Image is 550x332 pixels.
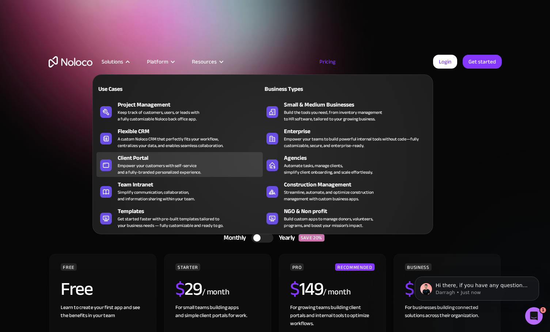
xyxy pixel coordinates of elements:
div: Empower your customers with self-service and a fully-branded personalized experience. [118,162,201,175]
span: $ [290,272,299,306]
div: STARTER [175,263,200,271]
div: Resources [192,57,217,66]
div: Templates [118,207,266,216]
iframe: Intercom notifications message [404,261,550,312]
iframe: Intercom live chat [525,307,543,325]
h2: 29 [175,280,202,298]
div: Platform [147,57,168,66]
div: Business Types [263,85,343,93]
a: Use Cases [96,80,263,97]
div: Agencies [284,154,432,162]
a: Construction ManagementStreamline, automate, and optimize constructionmanagement with custom busi... [263,179,429,204]
h2: Free [61,280,92,298]
div: Get started faster with pre-built templates tailored to your business needs — fully customizable ... [118,216,223,229]
div: Team Intranet [118,180,266,189]
div: Solutions [92,57,138,66]
span: $ [175,272,185,306]
div: Use Cases [96,85,177,93]
a: Login [433,55,457,69]
a: EnterpriseEmpower your teams to build powerful internal tools without code—fully customizable, se... [263,126,429,150]
div: FREE [61,263,77,271]
div: RECOMMENDED [335,263,374,271]
nav: Solutions [92,64,433,234]
a: home [49,56,92,67]
div: / month [323,286,350,298]
div: Monthly [215,232,251,243]
span: 1 [540,307,546,313]
div: A custom Noloco CRM that perfectly fits your workflow, centralizes your data, and enables seamles... [118,136,223,149]
div: Client Portal [118,154,266,162]
div: Solutions [102,57,123,66]
div: Small & Medium Businesses [284,100,432,109]
div: Flexible CRM [118,127,266,136]
a: Pricing [310,57,345,66]
a: Client PortalEmpower your customers with self-serviceand a fully-branded personalized experience. [96,152,263,177]
a: Project ManagementKeep track of customers, users, or leads witha fully customizable Noloco back o... [96,99,263,124]
div: Keep track of customers, users, or leads with a fully customizable Noloco back office app. [118,109,199,122]
h1: A plan for organizations of all sizes [49,91,502,113]
div: Automate tasks, manage clients, simplify client onboarding, and scale effortlessly. [284,162,373,175]
div: Build custom apps to manage donors, volunteers, programs, and boost your mission’s impact. [284,216,373,229]
a: Get started [463,55,502,69]
div: Empower your teams to build powerful internal tools without code—fully customizable, secure, and ... [284,136,425,149]
a: Flexible CRMA custom Noloco CRM that perfectly fits your workflow,centralizes your data, and enab... [96,126,263,150]
div: Enterprise [284,127,432,136]
div: Project Management [118,100,266,109]
div: Resources [183,57,231,66]
a: NGO & Non profitBuild custom apps to manage donors, volunteers,programs, and boost your mission’s... [263,205,429,230]
h2: 149 [290,280,323,298]
a: TemplatesGet started faster with pre-built templates tailored toyour business needs — fully custo... [96,205,263,230]
div: Simplify communication, collaboration, and information sharing within your team. [118,189,195,202]
div: NGO & Non profit [284,207,432,216]
div: Yearly [273,232,299,243]
div: Build the tools you need, from inventory management to HR software, tailored to your growing busi... [284,109,382,122]
div: Streamline, automate, and optimize construction management with custom business apps. [284,189,373,202]
div: Construction Management [284,180,432,189]
div: PRO [290,263,304,271]
a: Team IntranetSimplify communication, collaboration,and information sharing within your team. [96,179,263,204]
a: AgenciesAutomate tasks, manage clients,simplify client onboarding, and scale effortlessly. [263,152,429,177]
div: SAVE 20% [299,234,325,242]
div: Platform [138,57,183,66]
a: Business Types [263,80,429,97]
div: / month [202,286,230,298]
a: Small & Medium BusinessesBuild the tools you need, from inventory managementto HR software, tailo... [263,99,429,124]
